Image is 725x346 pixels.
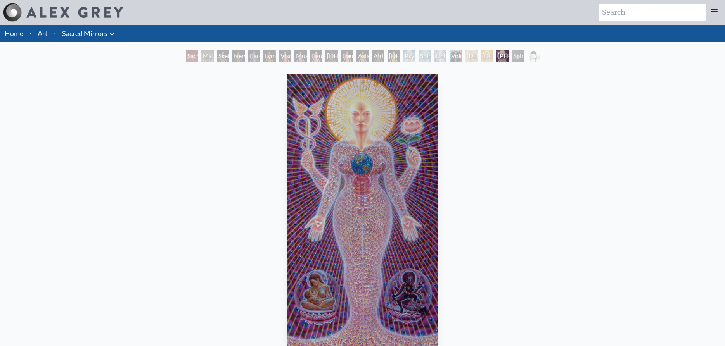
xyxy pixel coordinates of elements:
div: [DEMOGRAPHIC_DATA] [481,50,493,62]
input: Search [599,4,706,21]
div: Lymphatic System [263,50,276,62]
div: Material World [201,50,214,62]
div: Sacred Mirrors Room, [GEOGRAPHIC_DATA] [186,50,198,62]
div: [DEMOGRAPHIC_DATA] Woman [325,50,338,62]
div: Sacred Mirrors Frame [527,50,540,62]
a: Sacred Mirrors [62,28,107,39]
div: Void Clear Light [450,50,462,62]
div: [DEMOGRAPHIC_DATA] Woman [388,50,400,62]
div: Spiritual World [512,50,524,62]
div: African Man [372,50,384,62]
div: Viscera [279,50,291,62]
div: Spiritual Energy System [419,50,431,62]
div: Asian Man [356,50,369,62]
div: Cardiovascular System [248,50,260,62]
div: Skeletal System [217,50,229,62]
div: Caucasian Woman [310,50,322,62]
li: · [51,25,59,42]
a: Art [38,28,48,39]
div: Psychic Energy System [403,50,415,62]
div: Nervous System [232,50,245,62]
a: Home [5,29,23,38]
div: [PERSON_NAME] [496,50,509,62]
div: Universal Mind Lattice [434,50,446,62]
li: · [26,25,35,42]
div: Muscle System [294,50,307,62]
div: [DEMOGRAPHIC_DATA] [465,50,478,62]
div: Caucasian Man [341,50,353,62]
